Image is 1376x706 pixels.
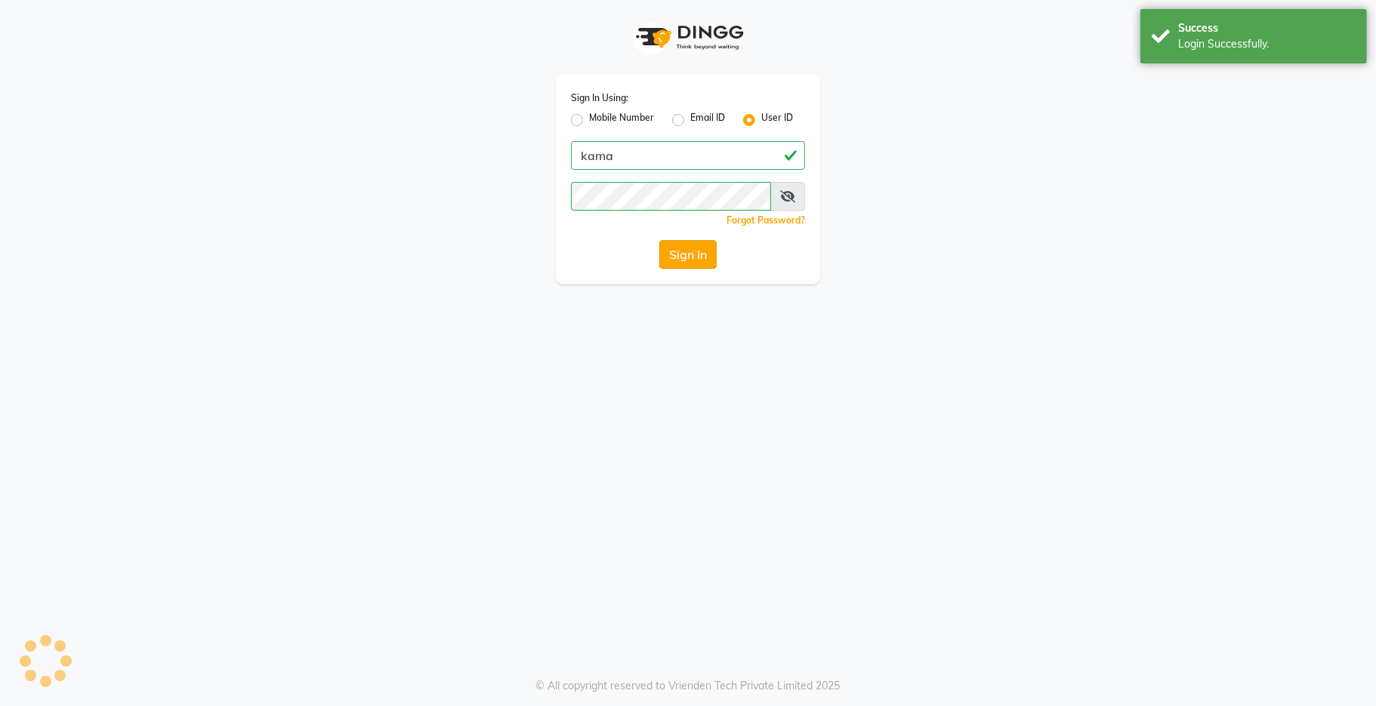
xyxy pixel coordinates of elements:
button: Sign In [659,240,717,269]
label: Mobile Number [589,111,654,129]
input: Username [571,182,771,211]
label: Sign In Using: [571,91,628,105]
div: Login Successfully. [1178,36,1356,52]
a: Forgot Password? [727,214,805,226]
label: User ID [761,111,793,129]
input: Username [571,141,805,170]
img: logo1.svg [628,15,748,60]
label: Email ID [690,111,725,129]
div: Success [1178,20,1356,36]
